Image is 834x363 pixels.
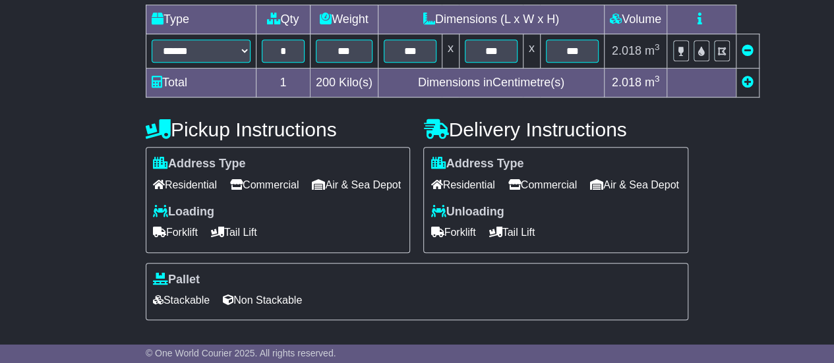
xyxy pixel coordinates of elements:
h4: Delivery Instructions [423,119,688,140]
td: Total [146,69,256,98]
td: x [442,34,459,69]
span: Tail Lift [211,222,257,242]
span: 2.018 [612,44,641,57]
span: Residential [431,175,494,195]
span: m [645,44,660,57]
sup: 3 [655,42,660,52]
span: Tail Lift [489,222,535,242]
td: Weight [310,5,378,34]
td: Dimensions in Centimetre(s) [378,69,604,98]
td: Dimensions (L x W x H) [378,5,604,34]
span: 200 [316,76,336,89]
sup: 3 [655,74,660,84]
label: Pallet [153,273,200,287]
td: x [523,34,540,69]
h4: Pickup Instructions [146,119,411,140]
td: 1 [256,69,310,98]
td: Kilo(s) [310,69,378,98]
td: Type [146,5,256,34]
label: Unloading [431,205,504,219]
span: Forklift [153,222,198,242]
label: Address Type [431,157,523,171]
span: Forklift [431,222,475,242]
span: m [645,76,660,89]
span: Air & Sea Depot [590,175,679,195]
span: Stackable [153,290,210,310]
label: Loading [153,205,214,219]
label: Address Type [153,157,246,171]
td: Qty [256,5,310,34]
span: Commercial [230,175,299,195]
a: Remove this item [742,44,754,57]
span: Residential [153,175,217,195]
span: Commercial [508,175,577,195]
span: © One World Courier 2025. All rights reserved. [146,348,336,358]
a: Add new item [742,76,754,89]
span: Air & Sea Depot [312,175,401,195]
td: Volume [604,5,667,34]
span: 2.018 [612,76,641,89]
span: Non Stackable [223,290,302,310]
